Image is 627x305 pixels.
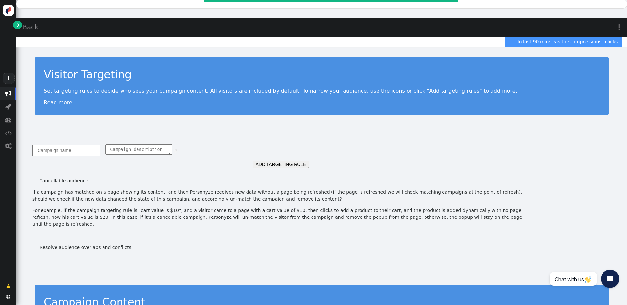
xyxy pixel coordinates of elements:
[37,245,133,250] a: Resolve audience overlaps and conflicts
[32,189,529,202] p: If a campaign has matched on a page showing its content, and then Personyze receives new data wit...
[44,67,600,83] div: Visitor Targeting
[552,39,572,45] div: visitors
[5,143,12,149] span: 
[16,47,627,256] div: Target
[574,39,602,44] span: impressions
[3,5,14,16] img: logo-icon.svg
[5,90,11,97] span: 
[5,130,12,136] span: 
[5,117,11,123] span: 
[605,39,618,44] span: clicks
[32,145,100,156] input: Campaign name
[611,18,627,37] a: ⋮
[44,99,74,105] a: Read more.
[32,178,88,183] label: Cancellable audience
[5,104,11,110] span: 
[518,39,552,45] div: In last 90 min:
[44,88,600,94] p: Set targeting rules to decide who sees your campaign content. All visitors are included by defaul...
[2,280,15,292] a: 
[23,23,39,32] a: Back
[3,73,14,84] a: +
[13,21,22,29] a: 
[253,161,309,168] button: ADD TARGETING RULE
[6,282,10,289] span: 
[17,22,20,28] span: 
[174,149,177,152] img: loading.gif
[32,207,529,228] p: For example, if the campaign targeting rule is "cart value is $10", and a visitor came to a page ...
[6,295,10,299] span: 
